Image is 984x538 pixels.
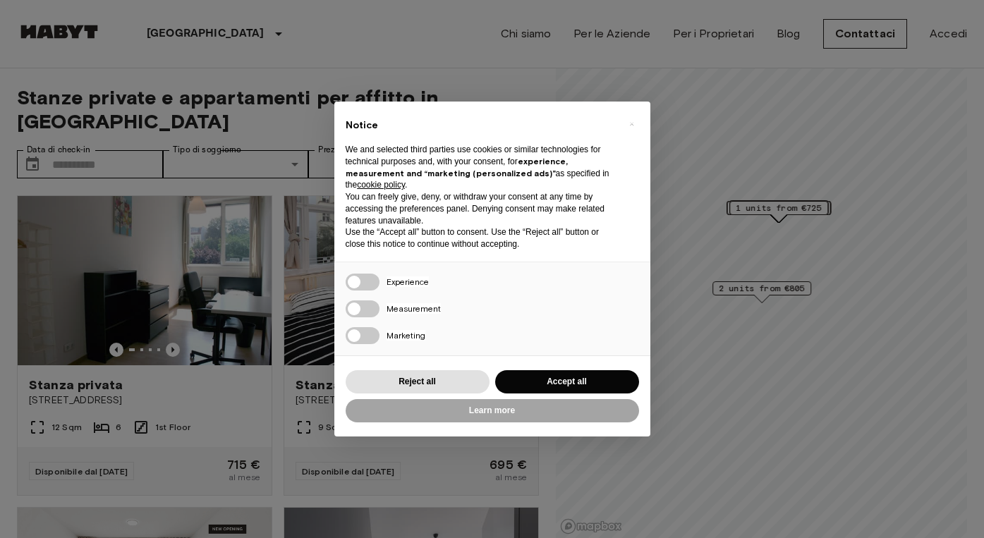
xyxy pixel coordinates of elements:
[346,156,568,178] strong: experience, measurement and “marketing (personalized ads)”
[495,370,639,393] button: Accept all
[629,116,634,133] span: ×
[387,330,425,341] span: Marketing
[346,370,490,393] button: Reject all
[346,191,616,226] p: You can freely give, deny, or withdraw your consent at any time by accessing the preferences pane...
[346,118,616,133] h2: Notice
[387,276,429,287] span: Experience
[346,226,616,250] p: Use the “Accept all” button to consent. Use the “Reject all” button or close this notice to conti...
[346,399,639,422] button: Learn more
[387,303,441,314] span: Measurement
[346,144,616,191] p: We and selected third parties use cookies or similar technologies for technical purposes and, wit...
[621,113,643,135] button: Close this notice
[357,180,405,190] a: cookie policy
